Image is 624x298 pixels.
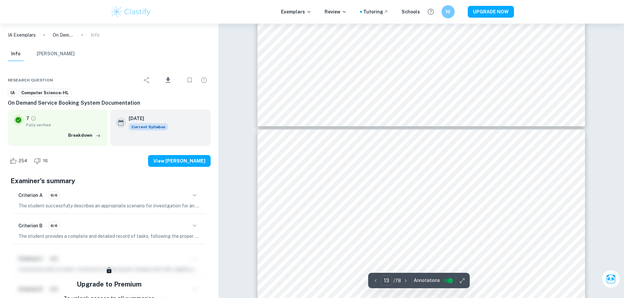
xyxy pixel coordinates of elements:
[198,74,211,87] div: Report issue
[129,123,168,131] span: Current Syllabus
[110,5,152,18] img: Clastify logo
[66,131,103,140] button: Breakdown
[363,8,388,15] a: Tutoring
[183,74,196,87] div: Bookmark
[10,176,208,186] h5: Examiner's summary
[48,192,60,198] span: 6/6
[8,90,17,96] span: IA
[77,279,142,289] h5: Upgrade to Premium
[26,115,29,122] p: 7
[140,74,153,87] div: Share
[18,233,200,240] p: The student provides a complete and detailed record of tasks, following the proper format for the...
[8,99,211,107] h6: On Demand Service Booking System Documentation
[155,72,182,89] div: Download
[8,77,53,83] span: Research question
[18,202,200,209] p: The student successfully describes an appropriate scenario for investigation for an identified cl...
[91,31,100,39] p: Info
[402,8,420,15] a: Schools
[32,156,51,166] div: Dislike
[48,223,60,229] span: 6/6
[8,47,24,61] button: Info
[15,158,31,164] span: 254
[129,115,163,122] h6: [DATE]
[18,222,43,229] h6: Criterion B
[468,6,514,18] button: UPGRADE NOW
[39,158,51,164] span: 16
[30,115,36,121] a: Grade fully verified
[393,277,401,284] p: / 78
[8,31,36,39] a: IA Exemplars
[129,123,168,131] div: This exemplar is based on the current syllabus. Feel free to refer to it for inspiration/ideas wh...
[53,31,74,39] p: On Demand Service Booking System Documentation
[19,89,71,97] a: Computer Science-HL
[325,8,347,15] p: Review
[8,89,17,97] a: IA
[444,8,452,15] h6: NI
[37,47,75,61] button: [PERSON_NAME]
[442,5,455,18] button: NI
[18,192,43,199] h6: Criterion A
[414,277,440,284] span: Annotations
[8,156,31,166] div: Like
[19,90,71,96] span: Computer Science-HL
[425,6,436,17] button: Help and Feedback
[148,155,211,167] button: View [PERSON_NAME]
[26,122,103,128] span: Fully verified
[281,8,312,15] p: Exemplars
[602,270,620,288] button: Ask Clai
